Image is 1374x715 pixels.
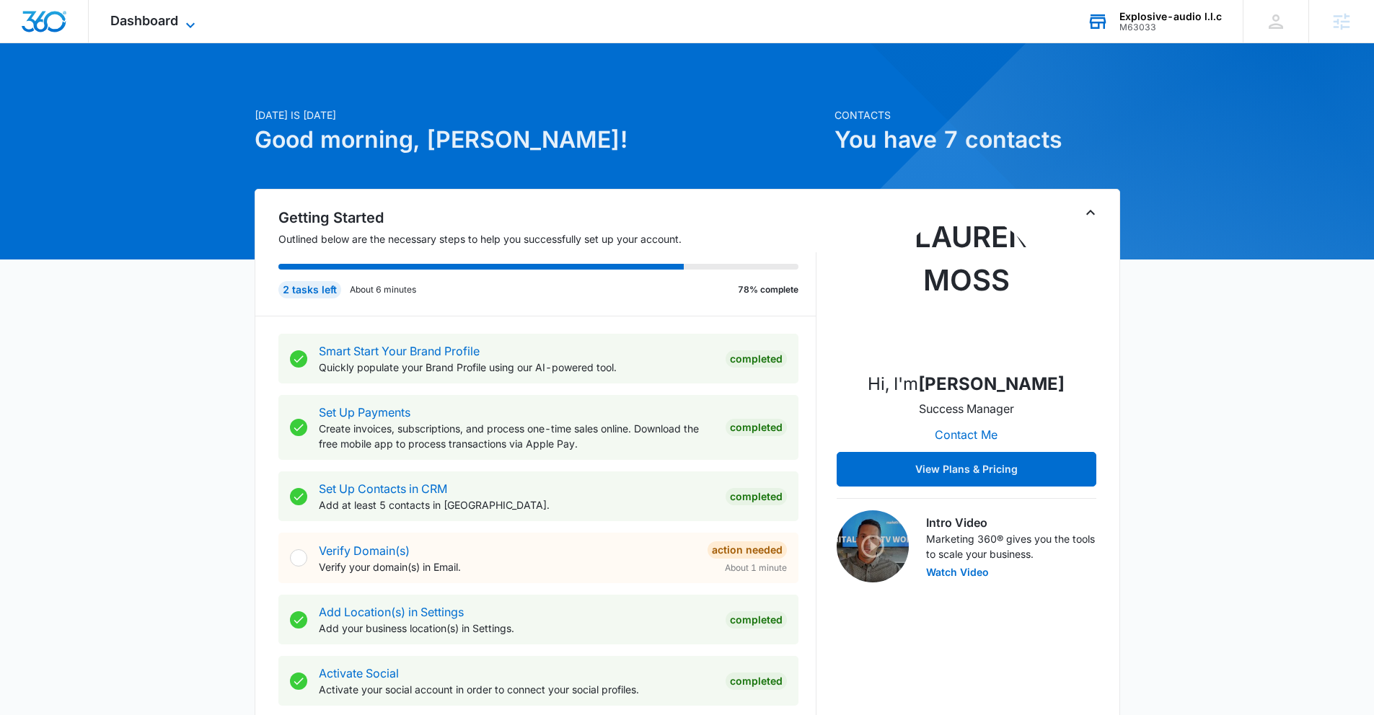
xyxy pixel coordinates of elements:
p: Quickly populate your Brand Profile using our AI-powered tool. [319,360,714,375]
div: Keywords by Traffic [159,85,243,94]
p: Contacts [834,107,1120,123]
div: Completed [726,419,787,436]
h2: Getting Started [278,207,816,228]
p: Success Manager [919,400,1014,417]
p: About 6 minutes [350,283,416,296]
a: Add Location(s) in Settings [319,605,464,619]
span: Dashboard [110,13,178,28]
h1: Good morning, [PERSON_NAME]! [255,123,826,157]
div: Domain: [DOMAIN_NAME] [38,37,159,49]
h1: You have 7 contacts [834,123,1120,157]
h3: Intro Video [926,514,1096,531]
img: logo_orange.svg [23,23,35,35]
p: Marketing 360® gives you the tools to scale your business. [926,531,1096,561]
div: Completed [726,350,787,368]
a: Smart Start Your Brand Profile [319,344,480,358]
div: Completed [726,611,787,629]
img: Intro Video [837,510,909,582]
a: Set Up Contacts in CRM [319,481,447,496]
p: Activate your social account in order to connect your social profiles. [319,682,714,697]
div: v 4.0.25 [40,23,71,35]
p: [DATE] is [DATE] [255,107,826,123]
div: Completed [726,488,787,505]
p: Outlined below are the necessary steps to help you successfully set up your account. [278,231,816,247]
p: Verify your domain(s) in Email. [319,559,696,574]
div: Action Needed [708,541,787,559]
div: Domain Overview [55,85,129,94]
img: tab_keywords_by_traffic_grey.svg [144,84,155,95]
button: Contact Me [920,417,1012,452]
a: Set Up Payments [319,405,410,419]
p: 78% complete [738,283,798,296]
div: account id [1119,22,1222,32]
div: Completed [726,672,787,690]
span: About 1 minute [725,561,787,574]
button: Watch Video [926,567,989,577]
p: Create invoices, subscriptions, and process one-time sales online. Download the free mobile app t... [319,421,714,451]
a: Activate Social [319,666,399,680]
p: Add your business location(s) in Settings. [319,621,714,636]
div: account name [1119,11,1222,22]
button: Toggle Collapse [1082,204,1099,221]
a: Verify Domain(s) [319,543,410,558]
div: 2 tasks left [278,281,341,298]
p: Add at least 5 contacts in [GEOGRAPHIC_DATA]. [319,497,714,512]
img: Lauren Moss [894,216,1039,360]
img: website_grey.svg [23,37,35,49]
img: tab_domain_overview_orange.svg [39,84,50,95]
p: Hi, I'm [868,371,1065,397]
strong: [PERSON_NAME] [918,373,1065,394]
button: View Plans & Pricing [837,452,1096,487]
